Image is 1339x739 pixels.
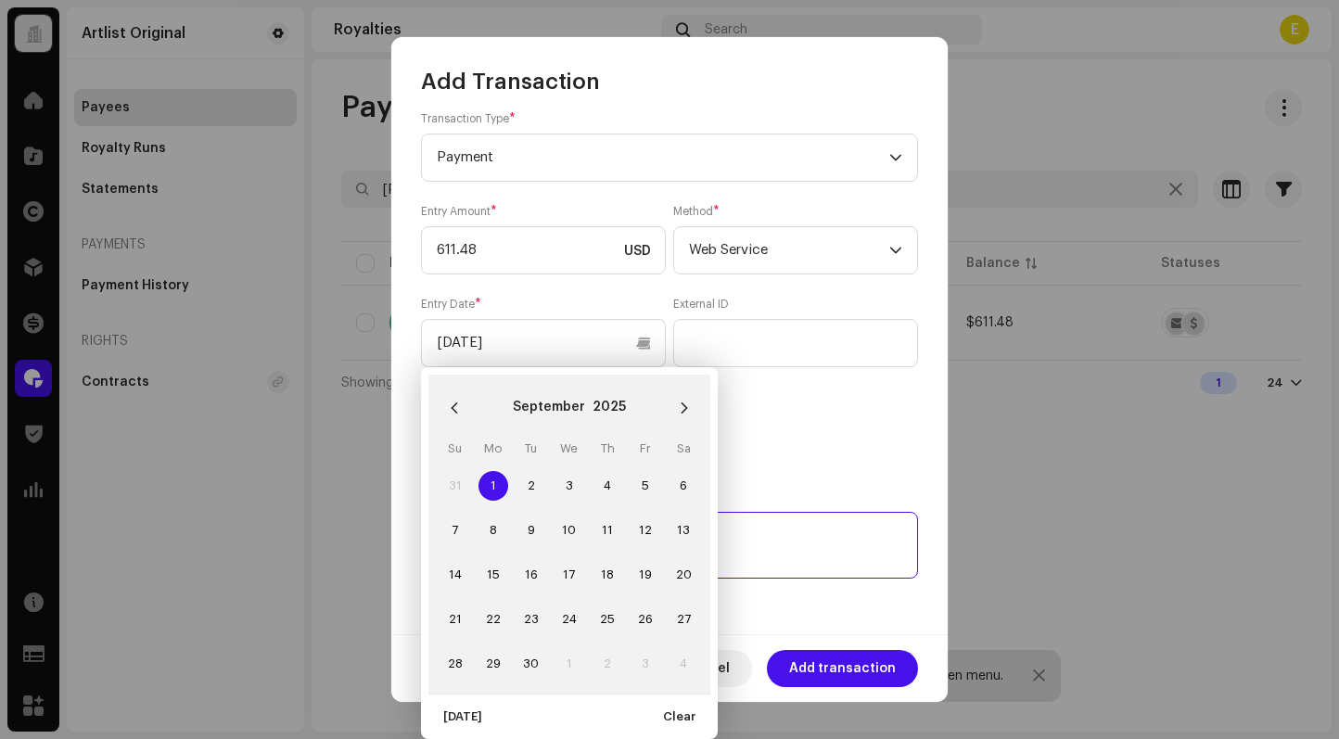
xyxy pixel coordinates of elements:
[593,393,626,423] button: Choose Year
[677,442,691,454] span: Sa
[436,464,474,508] td: 31
[669,605,698,634] span: 27
[513,393,585,423] button: Choose Month
[889,227,902,274] div: dropdown trigger
[560,442,578,454] span: We
[516,605,546,634] span: 23
[631,560,660,590] span: 19
[555,605,584,634] span: 24
[448,442,462,454] span: Su
[555,516,584,545] span: 10
[550,464,588,508] td: 3
[789,650,896,687] span: Add transaction
[669,471,698,501] span: 6
[478,605,508,634] span: 22
[889,134,902,181] div: dropdown trigger
[627,508,665,553] td: 12
[478,516,508,545] span: 8
[436,508,474,553] td: 7
[593,516,622,545] span: 11
[665,464,703,508] td: 6
[555,560,584,590] span: 17
[440,605,470,634] span: 21
[589,464,627,508] td: 4
[474,464,512,508] td: 1
[478,471,508,501] span: 1
[474,597,512,642] td: 22
[512,508,550,553] td: 9
[478,649,508,679] span: 29
[627,642,665,686] td: 3
[669,560,698,590] span: 20
[631,516,660,545] span: 12
[443,698,482,735] span: [DATE]
[665,642,703,686] td: 4
[663,698,695,735] span: Clear
[440,560,470,590] span: 14
[665,553,703,597] td: 20
[589,597,627,642] td: 25
[512,553,550,597] td: 16
[421,204,497,219] label: Entry Amount
[648,702,710,732] button: Clear
[421,297,481,312] label: Entry Date
[421,111,516,126] label: Transaction Type
[627,597,665,642] td: 26
[436,642,474,686] td: 28
[640,442,651,454] span: Fr
[627,464,665,508] td: 5
[624,244,651,259] span: USD
[601,442,615,454] span: Th
[767,650,918,687] button: Add transaction
[440,516,470,545] span: 7
[627,553,665,597] td: 19
[512,464,550,508] td: 2
[631,605,660,634] span: 26
[428,702,497,732] button: [DATE]
[516,649,546,679] span: 30
[665,597,703,642] td: 27
[589,642,627,686] td: 2
[550,508,588,553] td: 10
[474,508,512,553] td: 8
[437,134,889,181] span: Payment
[665,508,703,553] td: 13
[550,597,588,642] td: 24
[589,508,627,553] td: 11
[474,642,512,686] td: 29
[436,553,474,597] td: 14
[689,227,889,274] span: Web Service
[525,442,537,454] span: Tu
[474,553,512,597] td: 15
[436,389,473,427] button: Previous Month
[421,67,600,96] span: Add Transaction
[440,649,470,679] span: 28
[589,553,627,597] td: 18
[555,471,584,501] span: 3
[550,553,588,597] td: 17
[516,560,546,590] span: 16
[669,516,698,545] span: 13
[512,642,550,686] td: 30
[593,605,622,634] span: 25
[550,642,588,686] td: 1
[516,516,546,545] span: 9
[666,389,703,427] button: Next Month
[673,204,720,219] label: Method
[673,297,729,312] label: External ID
[421,367,718,739] div: Choose Date
[478,560,508,590] span: 15
[512,597,550,642] td: 23
[593,471,622,501] span: 4
[631,471,660,501] span: 5
[484,442,503,454] span: Mo
[516,471,546,501] span: 2
[593,560,622,590] span: 18
[436,597,474,642] td: 21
